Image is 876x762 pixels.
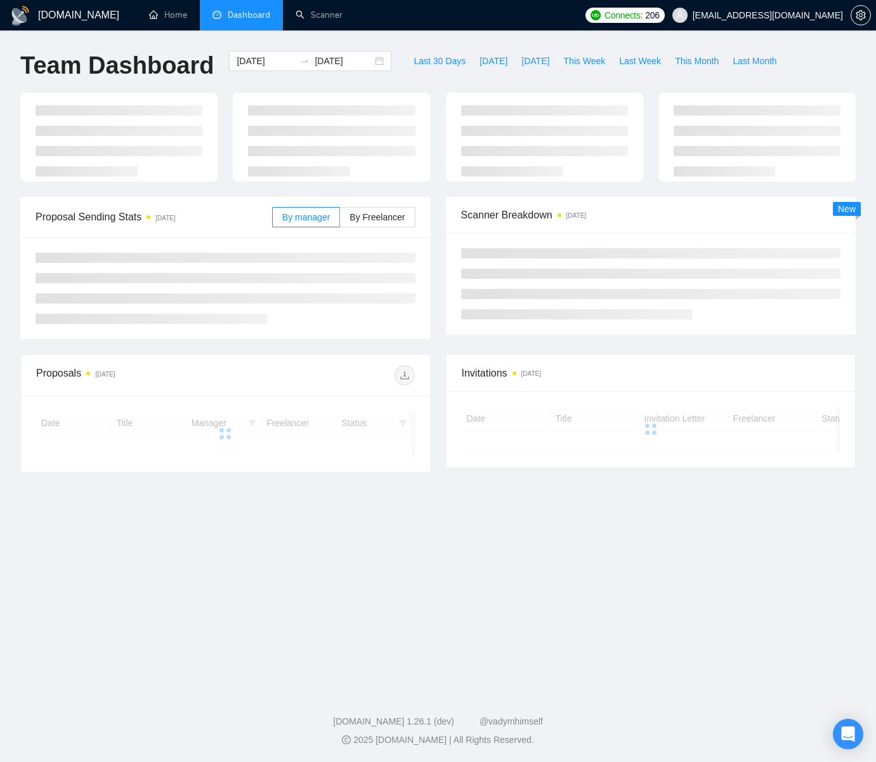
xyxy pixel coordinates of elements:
span: By Freelancer [350,212,405,222]
span: [DATE] [480,54,507,68]
div: Open Intercom Messenger [833,719,863,749]
span: Connects: [605,8,643,22]
input: End date [315,54,372,68]
button: This Month [668,51,726,71]
span: setting [851,10,870,20]
time: [DATE] [566,212,586,219]
span: New [838,204,856,214]
span: [DATE] [521,54,549,68]
a: @vadymhimself [480,716,543,726]
span: user [676,11,684,20]
button: Last Month [726,51,783,71]
span: This Week [563,54,605,68]
img: logo [10,6,30,26]
button: [DATE] [514,51,556,71]
span: Last Week [619,54,661,68]
input: Start date [237,54,294,68]
a: searchScanner [296,10,343,20]
span: Scanner Breakdown [461,207,841,223]
span: Proposal Sending Stats [36,209,272,225]
button: Last Week [612,51,668,71]
span: Invitations [462,365,840,381]
a: setting [851,10,871,20]
span: dashboard [212,10,221,19]
span: Dashboard [228,10,270,20]
span: This Month [675,54,719,68]
time: [DATE] [155,215,175,222]
span: Last Month [733,54,776,68]
span: to [299,56,310,66]
button: Last 30 Days [407,51,473,71]
button: This Week [556,51,612,71]
span: 206 [645,8,659,22]
button: [DATE] [473,51,514,71]
img: upwork-logo.png [591,10,601,20]
time: [DATE] [95,371,115,378]
div: 2025 [DOMAIN_NAME] | All Rights Reserved. [10,733,866,747]
span: Last 30 Days [414,54,466,68]
a: [DOMAIN_NAME] 1.26.1 (dev) [333,716,454,726]
div: Proposals [36,365,225,385]
span: swap-right [299,56,310,66]
span: By manager [282,212,330,222]
span: copyright [342,735,351,744]
time: [DATE] [521,370,541,377]
button: setting [851,5,871,25]
h1: Team Dashboard [20,51,214,81]
a: homeHome [149,10,187,20]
